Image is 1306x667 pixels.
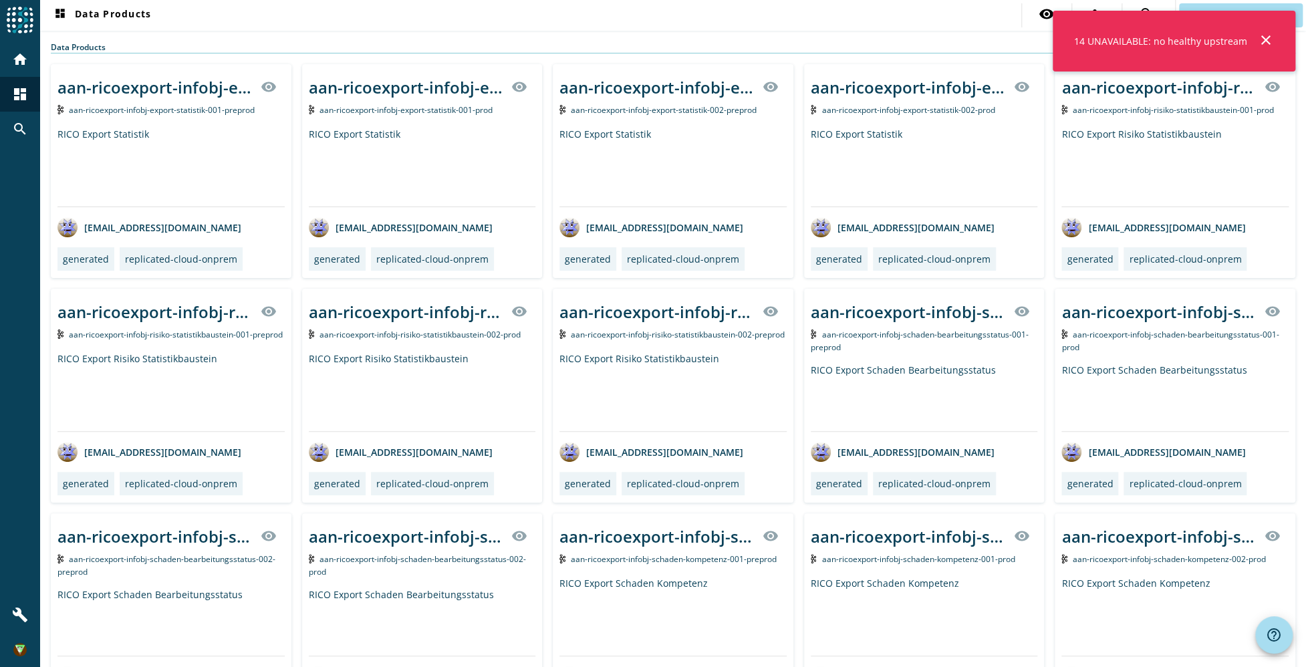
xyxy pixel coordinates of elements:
div: 14 UNAVAILABLE: no healthy upstream [1069,29,1253,53]
div: [EMAIL_ADDRESS][DOMAIN_NAME] [1061,442,1245,462]
img: avatar [57,442,78,462]
div: replicated-cloud-onprem [1129,477,1241,490]
img: Kafka Topic: aan-ricoexport-infobj-export-statistik-002-prod [811,105,817,114]
span: Kafka Topic: aan-ricoexport-infobj-schaden-kompetenz-001-prod [821,553,1015,565]
div: aan-ricoexport-infobj-export-statistik-001-_stage_ [309,76,504,98]
div: [EMAIL_ADDRESS][DOMAIN_NAME] [57,442,241,462]
img: Kafka Topic: aan-ricoexport-infobj-schaden-kompetenz-002-prod [1061,554,1067,563]
div: replicated-cloud-onprem [125,477,237,490]
img: Kafka Topic: aan-ricoexport-infobj-schaden-bearbeitungsstatus-001-preprod [811,329,817,339]
mat-icon: visibility [763,303,779,319]
img: Kafka Topic: aan-ricoexport-infobj-risiko-statistikbaustein-002-preprod [559,329,565,339]
div: RICO Export Statistik [811,128,1038,207]
div: [EMAIL_ADDRESS][DOMAIN_NAME] [811,442,995,462]
img: Kafka Topic: aan-ricoexport-infobj-schaden-bearbeitungsstatus-002-prod [309,554,315,563]
mat-icon: visibility [511,528,527,544]
img: Kafka Topic: aan-ricoexport-infobj-export-statistik-001-prod [309,105,315,114]
span: Kafka Topic: aan-ricoexport-infobj-schaden-bearbeitungsstatus-002-preprod [57,553,275,577]
span: Kafka Topic: aan-ricoexport-infobj-export-statistik-002-prod [821,104,995,116]
button: Data Products [47,3,156,27]
div: aan-ricoexport-infobj-schaden-bearbeitungsstatus-002-_stage_ [57,525,253,547]
mat-icon: visibility [1039,6,1055,22]
div: generated [816,253,862,265]
div: aan-ricoexport-infobj-schaden-bearbeitungsstatus-001-_stage_ [1061,301,1257,323]
mat-icon: build [12,607,28,623]
mat-icon: visibility [511,79,527,95]
div: replicated-cloud-onprem [878,477,991,490]
div: aan-ricoexport-infobj-schaden-bearbeitungsstatus-001-_stage_ [811,301,1006,323]
div: RICO Export Risiko Statistikbaustein [57,352,285,431]
div: [EMAIL_ADDRESS][DOMAIN_NAME] [559,217,743,237]
div: RICO Export Schaden Kompetenz [1061,577,1289,656]
div: RICO Export Risiko Statistikbaustein [559,352,787,431]
div: [EMAIL_ADDRESS][DOMAIN_NAME] [309,442,493,462]
div: [EMAIL_ADDRESS][DOMAIN_NAME] [309,217,493,237]
img: Kafka Topic: aan-ricoexport-infobj-risiko-statistikbaustein-002-prod [309,329,315,339]
div: generated [816,477,862,490]
div: aan-ricoexport-infobj-risiko-statistikbaustein-001-_stage_ [57,301,253,323]
span: Kafka Topic: aan-ricoexport-infobj-schaden-bearbeitungsstatus-002-prod [309,553,527,577]
div: aan-ricoexport-infobj-schaden-bearbeitungsstatus-002-_stage_ [309,525,504,547]
mat-icon: dashboard [52,7,68,23]
mat-icon: help_outline [1266,627,1282,643]
div: replicated-cloud-onprem [627,477,739,490]
mat-icon: visibility [261,303,277,319]
div: RICO Export Schaden Kompetenz [559,577,787,656]
div: RICO Export Statistik [559,128,787,207]
mat-icon: visibility [261,528,277,544]
div: generated [1067,253,1113,265]
mat-icon: visibility [1013,79,1029,95]
div: RICO Export Schaden Kompetenz [811,577,1038,656]
img: Kafka Topic: aan-ricoexport-infobj-schaden-bearbeitungsstatus-001-prod [1061,329,1067,339]
div: aan-ricoexport-infobj-export-statistik-001-_stage_ [57,76,253,98]
span: Kafka Topic: aan-ricoexport-infobj-export-statistik-001-prod [319,104,493,116]
div: Data Products [51,41,1295,53]
div: aan-ricoexport-infobj-schaden-kompetenz-001-_stage_ [811,525,1006,547]
div: generated [565,477,611,490]
img: avatar [811,217,831,237]
div: generated [314,253,360,265]
span: Kafka Topic: aan-ricoexport-infobj-schaden-kompetenz-002-prod [1073,553,1266,565]
div: replicated-cloud-onprem [376,253,489,265]
img: Kafka Topic: aan-ricoexport-infobj-schaden-kompetenz-001-preprod [559,554,565,563]
div: [EMAIL_ADDRESS][DOMAIN_NAME] [559,442,743,462]
span: Kafka Topic: aan-ricoexport-infobj-risiko-statistikbaustein-002-preprod [571,329,785,340]
img: Kafka Topic: aan-ricoexport-infobj-export-statistik-002-preprod [559,105,565,114]
span: Kafka Topic: aan-ricoexport-infobj-schaden-bearbeitungsstatus-001-preprod [811,329,1029,353]
div: replicated-cloud-onprem [125,253,237,265]
div: generated [314,477,360,490]
div: aan-ricoexport-infobj-risiko-statistikbaustein-002-_stage_ [309,301,504,323]
div: RICO Export Risiko Statistikbaustein [1061,128,1289,207]
div: replicated-cloud-onprem [878,253,991,265]
div: generated [63,253,109,265]
span: Kafka Topic: aan-ricoexport-infobj-schaden-bearbeitungsstatus-001-prod [1061,329,1279,353]
div: replicated-cloud-onprem [376,477,489,490]
div: aan-ricoexport-infobj-export-statistik-002-_stage_ [811,76,1006,98]
span: Data Products [52,7,151,23]
img: avatar [1061,442,1081,462]
img: Kafka Topic: aan-ricoexport-infobj-schaden-kompetenz-001-prod [811,554,817,563]
img: avatar [57,217,78,237]
div: aan-ricoexport-infobj-export-statistik-002-_stage_ [559,76,755,98]
div: aan-ricoexport-infobj-schaden-kompetenz-001-_stage_ [559,525,755,547]
mat-icon: visibility [1013,528,1029,544]
img: Kafka Topic: aan-ricoexport-infobj-export-statistik-001-preprod [57,105,63,114]
img: avatar [1061,217,1081,237]
span: Kafka Topic: aan-ricoexport-infobj-risiko-statistikbaustein-001-prod [1073,104,1274,116]
div: generated [63,477,109,490]
img: avatar [309,442,329,462]
span: Kafka Topic: aan-ricoexport-infobj-risiko-statistikbaustein-001-preprod [69,329,283,340]
mat-icon: visibility [1013,303,1029,319]
div: replicated-cloud-onprem [627,253,739,265]
mat-icon: visibility [261,79,277,95]
img: Kafka Topic: aan-ricoexport-infobj-risiko-statistikbaustein-001-prod [1061,105,1067,114]
div: replicated-cloud-onprem [1129,253,1241,265]
mat-icon: visibility [763,528,779,544]
img: spoud-logo.svg [7,7,33,33]
div: [EMAIL_ADDRESS][DOMAIN_NAME] [57,217,241,237]
mat-icon: visibility [1265,528,1281,544]
img: avatar [811,442,831,462]
mat-icon: visibility [763,79,779,95]
div: RICO Export Schaden Bearbeitungsstatus [309,588,536,656]
img: avatar [559,442,579,462]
